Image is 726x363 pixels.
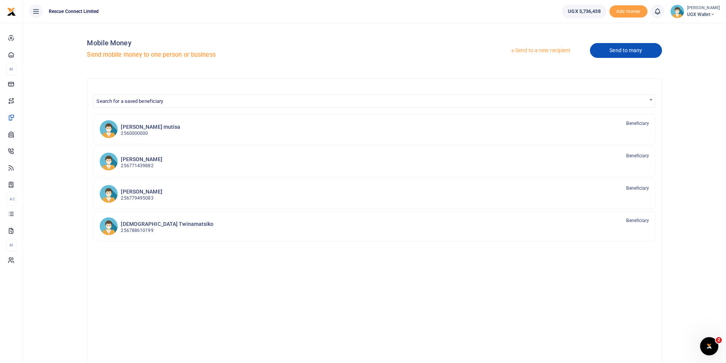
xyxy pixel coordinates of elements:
p: 2560000000 [121,130,180,137]
span: Search for a saved beneficiary [93,94,655,108]
img: PN [99,152,118,171]
span: Add money [609,5,647,18]
img: logo-small [7,7,16,16]
img: profile-user [670,5,684,18]
span: Rescue Connect Limited [46,8,102,15]
img: DT [99,217,118,235]
span: Beneficiary [626,120,649,127]
h6: [PERSON_NAME] mutisa [121,124,180,130]
img: KM [99,185,118,203]
a: Send to many [590,43,662,58]
h6: [PERSON_NAME] [121,156,162,163]
span: Beneficiary [626,152,649,159]
p: 256788610199 [121,227,213,234]
span: UGX 5,736,438 [568,8,600,15]
a: profile-user [PERSON_NAME] UGX Wallet [670,5,720,18]
a: DT [DEMOGRAPHIC_DATA] Twinamatsiko 256788610199 Beneficiary [93,211,655,241]
a: PMm [PERSON_NAME] mutisa 2560000000 Beneficiary [93,114,655,144]
h5: Send mobile money to one person or business [87,51,371,59]
a: PN [PERSON_NAME] 256771439882 Beneficiary [93,146,655,177]
span: Beneficiary [626,217,649,224]
h4: Mobile Money [87,39,371,47]
li: Toup your wallet [609,5,647,18]
p: 256779495083 [121,195,162,202]
img: PMm [99,120,118,138]
li: M [6,239,16,251]
h6: [PERSON_NAME] [121,189,162,195]
a: Send to a new recipient [490,44,590,58]
span: Beneficiary [626,185,649,192]
li: M [6,63,16,75]
span: 2 [716,337,722,343]
a: logo-small logo-large logo-large [7,8,16,14]
li: Ac [6,193,16,205]
a: Add money [609,8,647,14]
small: [PERSON_NAME] [687,5,720,11]
a: KM [PERSON_NAME] 256779495083 Beneficiary [93,179,655,209]
h6: [DEMOGRAPHIC_DATA] Twinamatsiko [121,221,213,227]
span: Search for a saved beneficiary [96,98,163,104]
iframe: Intercom live chat [700,337,718,355]
a: UGX 5,736,438 [562,5,606,18]
li: Wallet ballance [559,5,609,18]
span: Search for a saved beneficiary [93,95,654,107]
p: 256771439882 [121,162,162,170]
span: UGX Wallet [687,11,720,18]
